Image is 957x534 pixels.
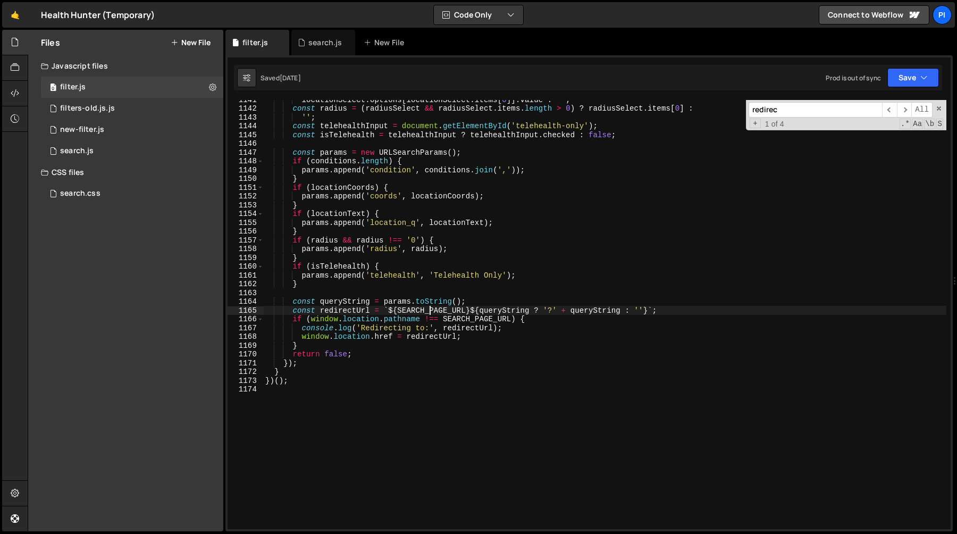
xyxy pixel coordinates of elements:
div: 1151 [228,183,264,193]
div: 1144 [228,122,264,131]
div: 1141 [228,96,264,105]
div: 1168 [228,332,264,341]
span: Search In Selection [936,119,943,129]
div: 1149 [228,166,264,175]
div: 1164 [228,297,264,306]
div: 1147 [228,148,264,157]
span: Whole Word Search [924,119,935,129]
button: Code Only [434,5,523,24]
div: 1162 [228,280,264,289]
div: 1150 [228,174,264,183]
div: Javascript files [28,55,223,77]
div: 1163 [228,289,264,298]
div: 16494/45041.js [41,140,223,162]
div: 16494/45743.css [41,183,223,204]
div: filter.js [60,82,86,92]
div: 1171 [228,359,264,368]
span: ​ [882,102,897,118]
div: filters-old.js.js [60,104,115,113]
div: 1173 [228,377,264,386]
div: search.js [308,37,342,48]
div: 1155 [228,219,264,228]
button: Save [887,68,939,87]
span: CaseSensitive Search [912,119,923,129]
div: new-filter.js [60,125,104,135]
div: 16494/45764.js [41,98,223,119]
div: 1156 [228,227,264,236]
h2: Files [41,37,60,48]
div: 1145 [228,131,264,140]
div: 1157 [228,236,264,245]
div: 1148 [228,157,264,166]
div: 1143 [228,113,264,122]
span: 1 of 4 [761,120,788,129]
a: Pi [933,5,952,24]
span: RegExp Search [900,119,911,129]
div: 1174 [228,385,264,394]
div: 1146 [228,139,264,148]
div: 1170 [228,350,264,359]
div: 1167 [228,324,264,333]
div: 1161 [228,271,264,280]
div: CSS files [28,162,223,183]
div: New File [364,37,408,48]
div: 1165 [228,306,264,315]
span: 0 [50,84,56,93]
div: 1172 [228,368,264,377]
div: 1169 [228,341,264,351]
input: Search for [749,102,882,118]
div: filter.js [242,37,268,48]
span: ​ [897,102,912,118]
div: 16494/46184.js [41,119,223,140]
div: Health Hunter (Temporary) [41,9,155,21]
button: New File [171,38,211,47]
div: 1152 [228,192,264,201]
div: 1159 [228,254,264,263]
div: 1153 [228,201,264,210]
div: 1158 [228,245,264,254]
div: 1166 [228,315,264,324]
a: Connect to Webflow [819,5,929,24]
div: search.css [60,189,100,198]
div: 1154 [228,210,264,219]
div: Prod is out of sync [826,73,881,82]
span: Alt-Enter [911,102,933,118]
div: 1160 [228,262,264,271]
span: Toggle Replace mode [750,119,761,129]
a: 🤙 [2,2,28,28]
div: search.js [60,146,94,156]
div: [DATE] [280,73,301,82]
div: Saved [261,73,301,82]
div: 16494/44708.js [41,77,223,98]
div: 1142 [228,104,264,113]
